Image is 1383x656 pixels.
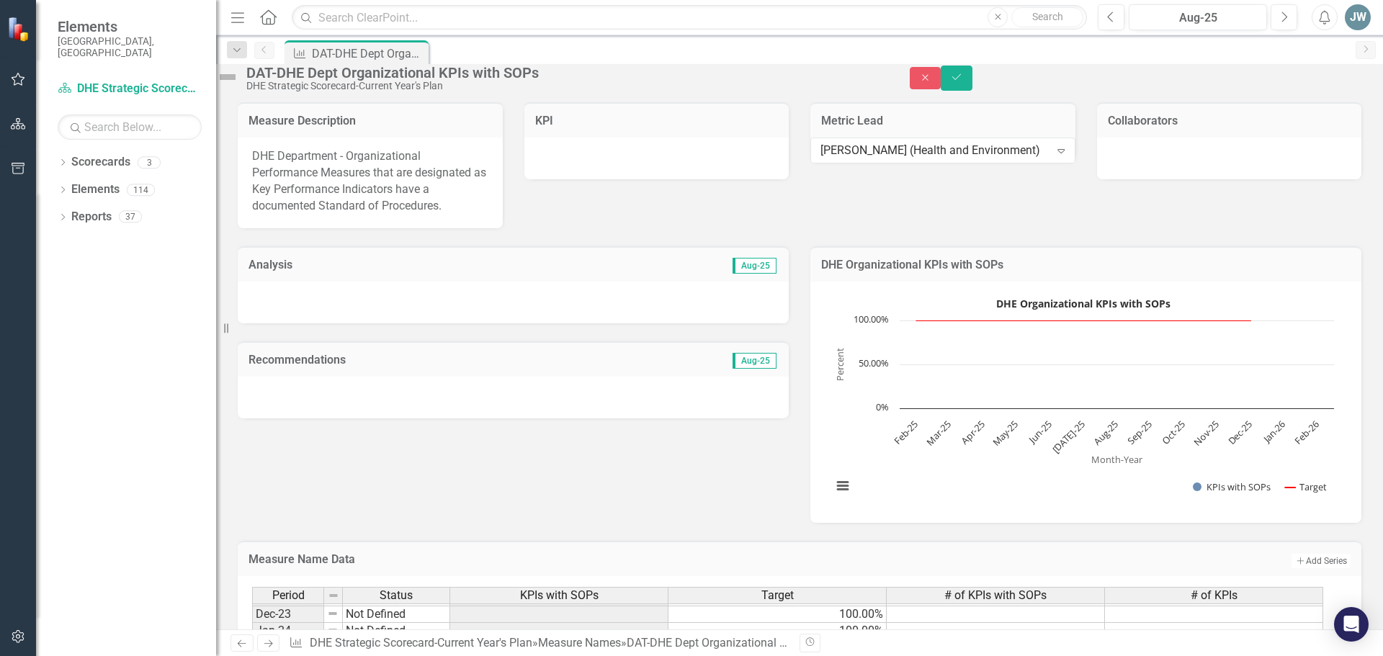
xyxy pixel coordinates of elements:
td: Jan-24 [252,623,324,639]
div: 37 [119,211,142,223]
h3: Measure Description [249,114,492,127]
span: Elements [58,18,202,35]
span: # of KPIs with SOPs [944,589,1047,602]
img: 8DAGhfEEPCf229AAAAAElFTkSuQmCC [328,590,339,601]
a: Measure Names [538,636,621,650]
span: Search [1032,11,1063,22]
td: Not Defined [343,623,450,639]
div: DAT-DHE Dept Organizational KPIs with SOPs [627,636,858,650]
input: Search ClearPoint... [292,5,1087,30]
div: [PERSON_NAME] (Health and Environment) [820,143,1049,159]
text: Feb-25 [891,418,921,447]
text: Aug-25 [1091,418,1121,448]
svg: Interactive chart [825,292,1341,508]
h3: Measure Name Data [249,553,957,566]
text: 100.00% [854,313,889,325]
div: DAT-DHE Dept Organizational KPIs with SOPs [246,65,881,81]
h3: KPI [535,114,779,127]
div: Open Intercom Messenger [1334,607,1369,642]
a: Scorecards [71,154,130,171]
td: 100.00% [668,623,887,639]
text: 50.00% [859,356,889,369]
img: ClearPoint Strategy [7,17,32,42]
h3: DHE Organizational KPIs with SOPs [821,259,1351,271]
span: KPIs with SOPs [520,589,599,602]
h3: Recommendations [249,354,609,367]
text: [DATE]-25 [1049,418,1088,456]
text: DHE Organizational KPIs with SOPs [996,297,1171,310]
text: Jun-25 [1025,418,1054,446]
img: 8DAGhfEEPCf229AAAAAElFTkSuQmCC [327,608,339,619]
button: Search [1011,7,1083,27]
div: DHE Strategic Scorecard-Current Year's Plan [246,81,881,91]
h3: Collaborators [1108,114,1351,127]
a: DHE Strategic Scorecard-Current Year's Plan [58,81,202,97]
text: Percent [833,348,846,381]
small: [GEOGRAPHIC_DATA], [GEOGRAPHIC_DATA] [58,35,202,59]
button: Aug-25 [1129,4,1267,30]
div: 3 [138,156,161,169]
span: # of KPIs [1191,589,1237,602]
text: Mar-25 [923,418,954,448]
text: Month-Year [1091,453,1143,466]
text: 0% [876,400,889,413]
text: Sep-25 [1125,418,1155,447]
span: DHE Department - Organizational Performance Measures that are designated as Key Performance Indic... [252,149,486,212]
span: Target [761,589,794,602]
td: 100.00% [668,606,887,623]
text: Apr-25 [958,418,987,446]
td: Dec-23 [252,606,324,623]
h3: Metric Lead [821,114,1065,127]
td: Not Defined [343,606,450,623]
text: Dec-25 [1225,418,1255,447]
text: Feb-26 [1292,418,1321,447]
input: Search Below... [58,114,202,140]
text: May-25 [990,418,1021,449]
button: Add Series [1292,554,1351,568]
img: Not Defined [216,66,239,89]
div: 114 [127,184,155,196]
text: Nov-25 [1191,418,1221,448]
a: Reports [71,209,112,225]
img: 8DAGhfEEPCf229AAAAAElFTkSuQmCC [327,624,339,636]
div: DHE Organizational KPIs with SOPs. Highcharts interactive chart. [825,292,1347,508]
span: Aug-25 [733,258,776,274]
button: Show Target [1285,480,1328,493]
button: JW [1345,4,1371,30]
a: DHE Strategic Scorecard-Current Year's Plan [310,636,532,650]
div: DAT-DHE Dept Organizational KPIs with SOPs [312,45,425,63]
span: Period [272,589,305,602]
a: Elements [71,181,120,198]
text: Oct-25 [1159,418,1188,446]
button: View chart menu, DHE Organizational KPIs with SOPs [833,476,853,496]
button: Show KPIs with SOPs [1193,480,1270,493]
g: Target, series 2 of 2. Line with 13 data points. [914,318,1254,323]
text: Jan-26 [1259,418,1288,446]
span: Status [380,589,413,602]
div: » » [289,635,789,652]
h3: Analysis [249,259,509,271]
span: Aug-25 [733,353,776,369]
div: Aug-25 [1134,9,1262,27]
